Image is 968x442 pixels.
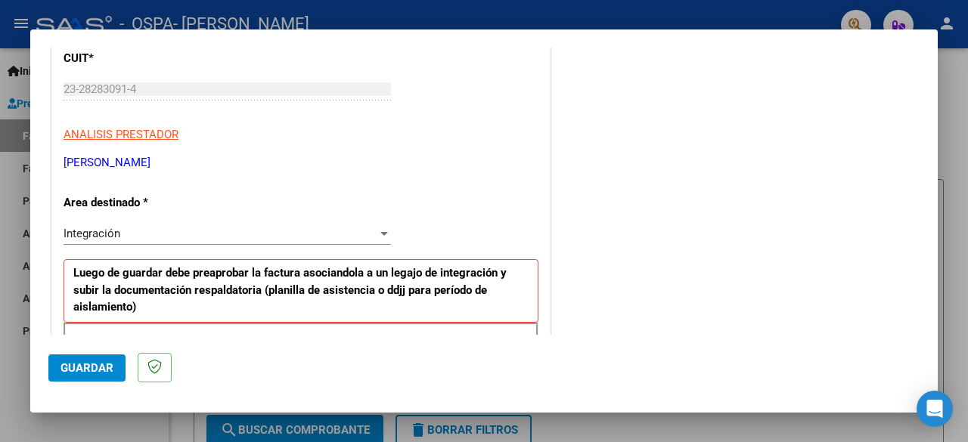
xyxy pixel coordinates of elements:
[64,50,206,67] p: CUIT
[64,154,538,172] p: [PERSON_NAME]
[917,391,953,427] div: Open Intercom Messenger
[73,266,507,314] strong: Luego de guardar debe preaprobar la factura asociandola a un legajo de integración y subir la doc...
[48,354,126,382] button: Guardar
[64,194,206,212] p: Area destinado *
[64,227,120,240] span: Integración
[64,128,178,141] span: ANALISIS PRESTADOR
[60,361,113,375] span: Guardar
